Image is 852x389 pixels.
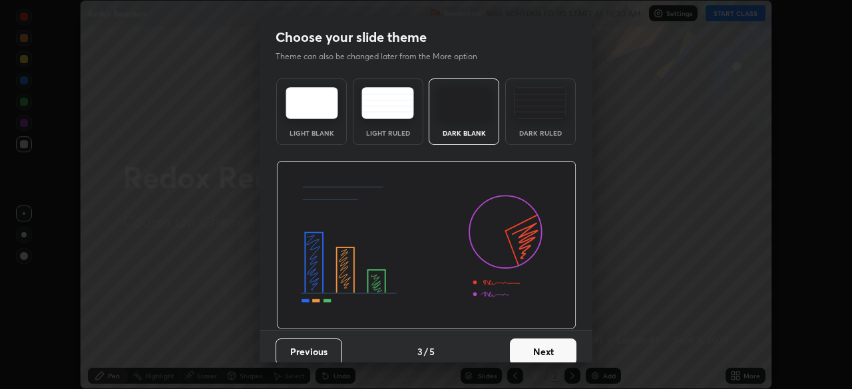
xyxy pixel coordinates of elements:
h4: 3 [417,344,423,358]
div: Light Ruled [361,130,415,136]
div: Dark Ruled [514,130,567,136]
img: darkRuledTheme.de295e13.svg [514,87,566,119]
button: Previous [276,338,342,365]
h4: 5 [429,344,435,358]
div: Light Blank [285,130,338,136]
button: Next [510,338,576,365]
img: darkTheme.f0cc69e5.svg [438,87,491,119]
img: lightRuledTheme.5fabf969.svg [361,87,414,119]
img: lightTheme.e5ed3b09.svg [286,87,338,119]
h4: / [424,344,428,358]
p: Theme can also be changed later from the More option [276,51,491,63]
div: Dark Blank [437,130,491,136]
h2: Choose your slide theme [276,29,427,46]
img: darkThemeBanner.d06ce4a2.svg [276,161,576,330]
